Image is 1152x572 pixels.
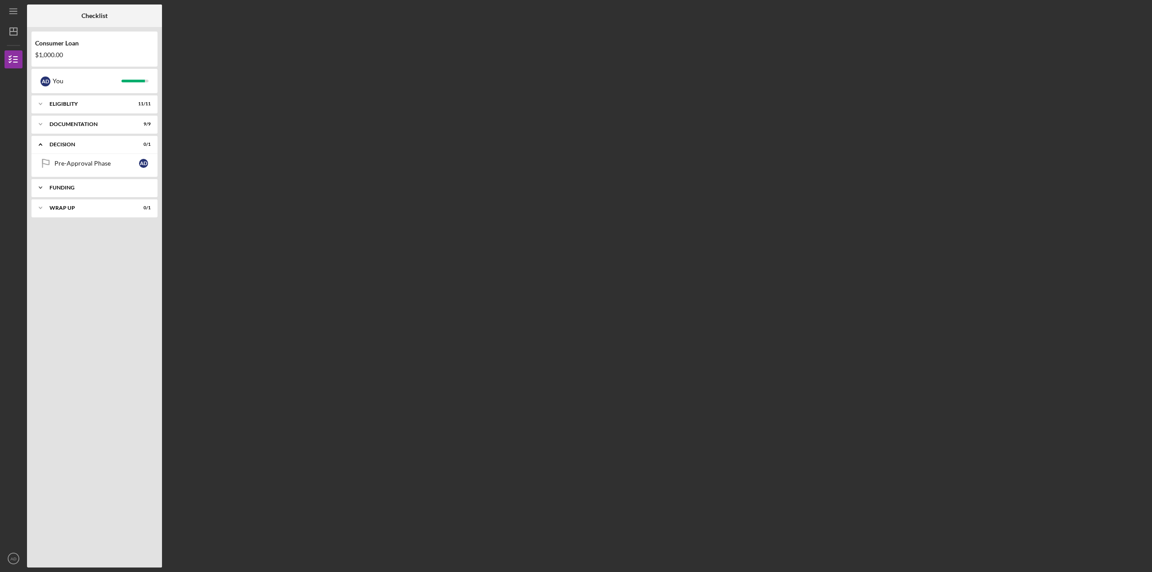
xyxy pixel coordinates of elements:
[54,160,139,167] div: Pre-Approval Phase
[53,73,121,89] div: You
[36,154,153,172] a: Pre-Approval PhaseAD
[81,12,108,19] b: Checklist
[49,205,128,211] div: Wrap up
[135,101,151,107] div: 11 / 11
[49,122,128,127] div: Documentation
[35,40,154,47] div: Consumer Loan
[139,159,148,168] div: A D
[135,205,151,211] div: 0 / 1
[4,549,22,567] button: AD
[135,122,151,127] div: 9 / 9
[135,142,151,147] div: 0 / 1
[10,556,16,561] text: AD
[49,142,128,147] div: Decision
[49,101,128,107] div: Eligiblity
[35,51,154,59] div: $1,000.00
[40,77,50,86] div: A D
[49,185,146,190] div: Funding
